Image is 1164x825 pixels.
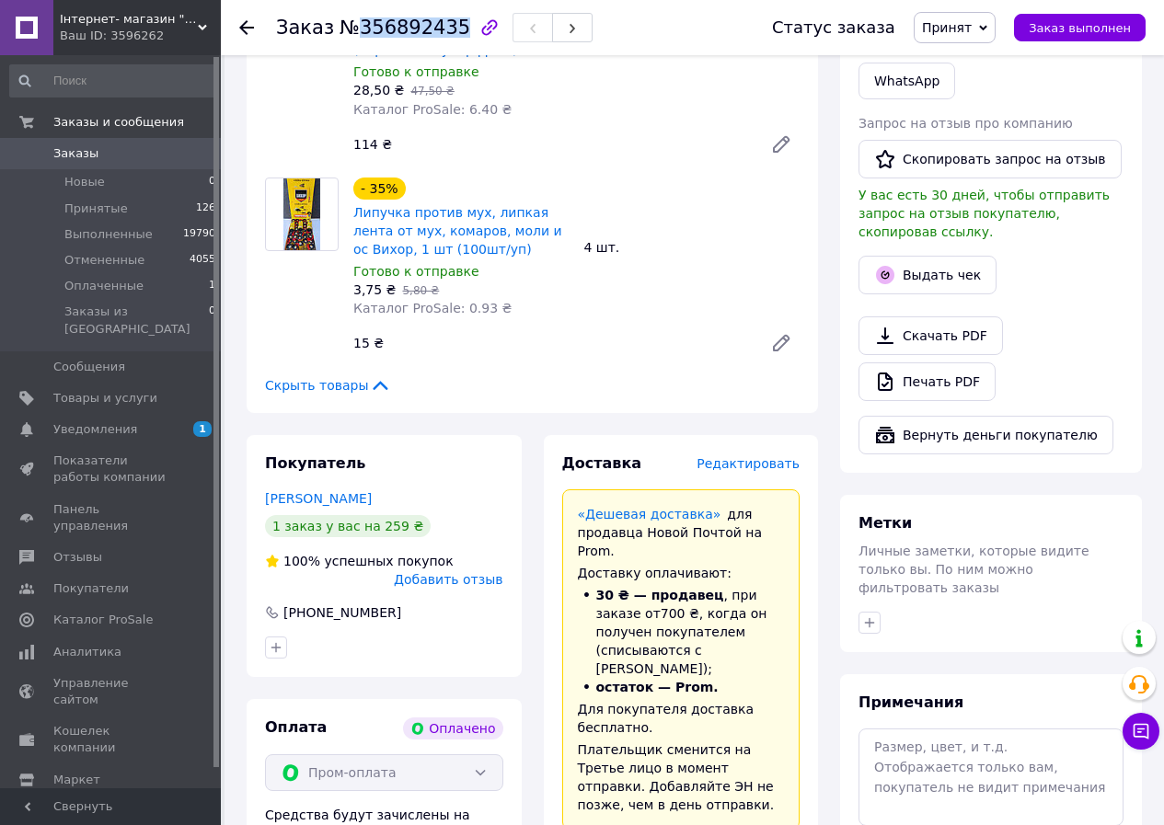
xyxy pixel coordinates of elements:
[239,18,254,37] div: Вернуться назад
[394,572,502,587] span: Добавить отзыв
[859,256,997,294] button: Выдать чек
[53,501,170,534] span: Панель управления
[53,390,157,407] span: Товары и услуги
[859,544,1089,595] span: Личные заметки, которые видите только вы. По ним можно фильтровать заказы
[209,278,215,294] span: 1
[53,114,184,131] span: Заказы и сообщения
[859,188,1110,239] span: У вас есть 30 дней, чтобы отправить запрос на отзыв покупателю, скопировав ссылку.
[353,102,512,117] span: Каталог ProSale: 6.40 ₴
[282,603,403,622] div: [PHONE_NUMBER]
[196,201,215,217] span: 126
[859,140,1122,178] button: Скопировать запрос на отзыв
[60,28,221,44] div: Ваш ID: 3596262
[53,145,98,162] span: Заказы
[193,421,212,437] span: 1
[53,359,125,375] span: Сообщения
[596,680,719,694] span: остаток — Prom.
[53,421,137,438] span: Уведомления
[578,586,785,678] li: , при заказе от 700 ₴ , когда он получен покупателем (списываются с [PERSON_NAME]);
[577,235,808,260] div: 4 шт.
[402,284,439,297] span: 5,80 ₴
[53,772,100,788] span: Маркет
[772,18,895,37] div: Статус заказа
[596,588,724,602] span: 30 ₴ — продавец
[53,675,170,708] span: Управление сайтом
[53,612,153,628] span: Каталог ProSale
[1014,14,1146,41] button: Заказ выполнен
[763,126,800,163] a: Редактировать
[283,554,320,568] span: 100%
[64,252,144,269] span: Отмененные
[183,226,215,243] span: 19790
[922,20,972,35] span: Принят
[578,507,721,521] a: «Дешевая доставка»
[209,174,215,190] span: 0
[578,740,785,814] div: Плательщик сменится на Третье лицо в момент отправки. Добавляйте ЭН не позже, чем в день отправки.
[763,325,800,361] a: Редактировать
[353,64,479,79] span: Готово к отправке
[1029,21,1131,35] span: Заказ выполнен
[64,201,128,217] span: Принятые
[353,205,562,257] a: Липучка против мух, липкая лента от мух, комаров, моли и ос Вихор, 1 шт (100шт/уп)
[578,564,785,582] div: Доставку оплачивают:
[9,64,217,97] input: Поиск
[859,416,1113,454] button: Вернуть деньги покупателю
[64,226,153,243] span: Выполненные
[190,252,215,269] span: 4055
[265,552,454,570] div: успешных покупок
[346,132,755,157] div: 114 ₴
[353,178,406,200] div: - 35%
[353,264,479,279] span: Готово к отправке
[53,644,121,660] span: Аналитика
[353,282,396,297] span: 3,75 ₴
[340,17,470,39] span: №356892435
[578,700,785,737] div: Для покупателя доставка бесплатно.
[53,723,170,756] span: Кошелек компании
[562,454,642,472] span: Доставка
[276,17,334,39] span: Заказ
[265,491,372,506] a: [PERSON_NAME]
[53,580,129,597] span: Покупатели
[209,304,215,337] span: 0
[265,376,391,395] span: Скрыть товары
[859,693,963,711] span: Примечания
[346,330,755,356] div: 15 ₴
[265,718,327,736] span: Оплата
[353,301,512,315] span: Каталог ProSale: 0.93 ₴
[53,549,102,566] span: Отзывы
[53,453,170,486] span: Показатели работы компании
[64,304,209,337] span: Заказы из [GEOGRAPHIC_DATA]
[410,85,454,97] span: 47,50 ₴
[403,717,502,739] div: Оплачено
[283,178,321,250] img: Липучка против мух, липкая лента от мух, комаров, моли и ос Вихор, 1 шт (100шт/уп)
[859,514,912,532] span: Метки
[859,63,955,99] a: WhatsApp
[859,362,996,401] a: Печать PDF
[265,515,431,537] div: 1 заказ у вас на 259 ₴
[353,83,404,97] span: 28,50 ₴
[60,11,198,28] span: Інтернет- магазин " Товари в Дім"
[859,116,1073,131] span: Запрос на отзыв про компанию
[578,505,785,560] div: для продавца Новой Почтой на Prom.
[64,174,105,190] span: Новые
[697,456,800,471] span: Редактировать
[1123,713,1159,750] button: Чат с покупателем
[859,316,1003,355] a: Скачать PDF
[265,454,365,472] span: Покупатель
[64,278,144,294] span: Оплаченные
